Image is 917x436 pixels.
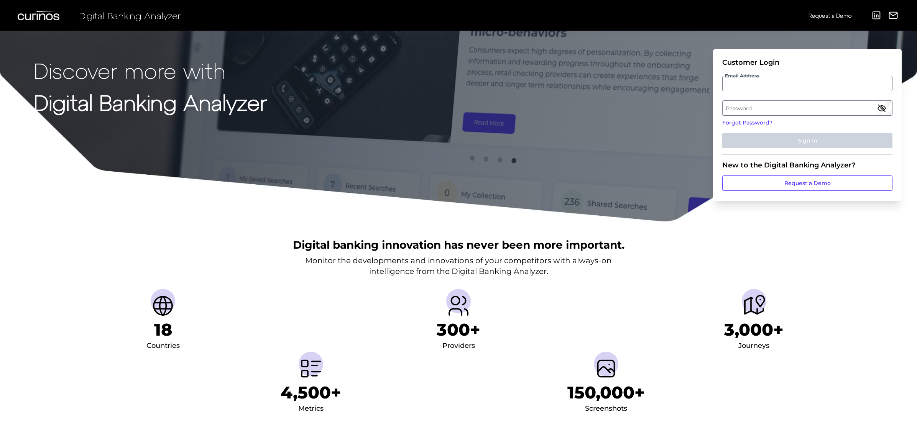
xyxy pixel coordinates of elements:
[446,293,471,318] img: Providers
[724,73,760,79] span: Email Address
[34,58,267,82] p: Discover more with
[585,403,627,415] div: Screenshots
[146,340,180,352] div: Countries
[79,10,181,21] span: Digital Banking Analyzer
[742,293,766,318] img: Journeys
[437,320,480,340] h1: 300+
[722,175,892,191] a: Request a Demo
[722,119,892,127] a: Forgot Password?
[34,89,267,115] strong: Digital Banking Analyzer
[299,356,323,381] img: Metrics
[442,340,475,352] div: Providers
[723,101,892,115] label: Password
[154,320,172,340] h1: 18
[567,382,645,403] h1: 150,000+
[18,11,61,20] img: Curinos
[298,403,324,415] div: Metrics
[722,161,892,169] div: New to the Digital Banking Analyzer?
[594,356,618,381] img: Screenshots
[724,320,784,340] h1: 3,000+
[305,255,612,277] p: Monitor the developments and innovations of your competitors with always-on intelligence from the...
[809,9,851,22] a: Request a Demo
[722,58,892,67] div: Customer Login
[738,340,769,352] div: Journeys
[281,382,341,403] h1: 4,500+
[151,293,175,318] img: Countries
[722,133,892,148] button: Sign In
[293,238,624,252] h2: Digital banking innovation has never been more important.
[809,12,851,19] span: Request a Demo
